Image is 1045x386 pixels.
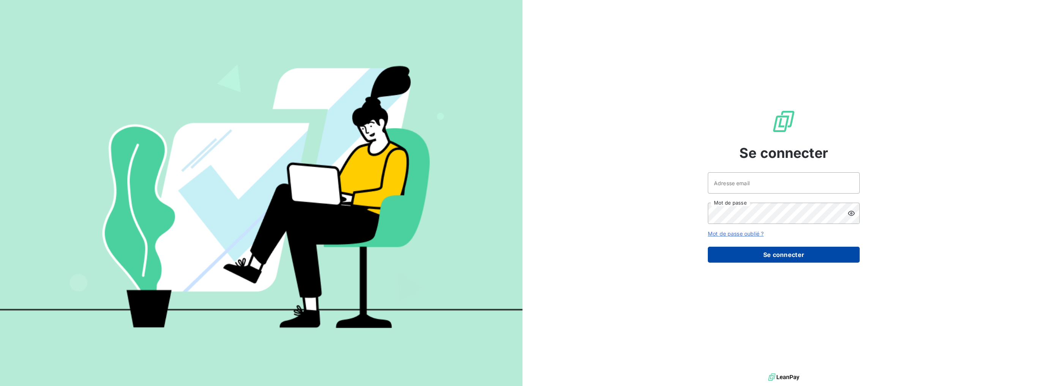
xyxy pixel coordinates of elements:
[708,172,860,194] input: placeholder
[768,372,799,383] img: logo
[772,109,796,134] img: Logo LeanPay
[708,247,860,263] button: Se connecter
[739,143,828,163] span: Se connecter
[708,230,764,237] a: Mot de passe oublié ?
